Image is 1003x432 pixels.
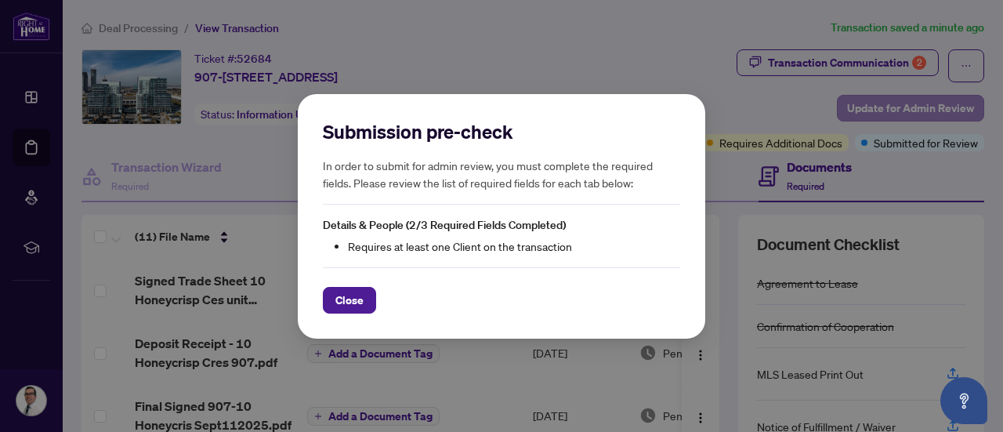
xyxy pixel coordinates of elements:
span: Close [335,287,364,312]
h2: Submission pre-check [323,119,680,144]
button: Close [323,286,376,313]
h5: In order to submit for admin review, you must complete the required fields. Please review the lis... [323,157,680,191]
li: Requires at least one Client on the transaction [348,237,680,254]
span: Details & People (2/3 Required Fields Completed) [323,218,566,232]
button: Open asap [940,377,987,424]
